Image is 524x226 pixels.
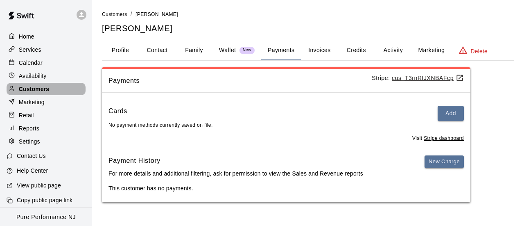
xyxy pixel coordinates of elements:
a: Customers [102,11,127,17]
p: Services [19,46,41,54]
p: Marketing [19,98,45,106]
p: Help Center [17,167,48,175]
p: Reports [19,124,39,132]
span: Payments [108,75,372,86]
button: Profile [102,41,139,60]
p: Contact Us [17,152,46,160]
button: Invoices [301,41,338,60]
p: Calendar [19,59,43,67]
span: [PERSON_NAME] [136,11,178,17]
button: Marketing [411,41,451,60]
h5: [PERSON_NAME] [102,23,514,34]
button: Activity [375,41,411,60]
a: Reports [7,122,86,135]
a: You don't have the permission to visit the Stripe dashboard [424,135,464,141]
button: New Charge [425,155,464,168]
a: Calendar [7,57,86,69]
p: Delete [471,47,488,55]
p: Settings [19,137,40,146]
p: Pure Performance NJ [16,213,76,221]
p: View public page [17,181,61,189]
p: Availability [19,72,47,80]
a: Customers [7,83,86,95]
u: Stripe dashboard [424,135,464,141]
p: This customer has no payments. [108,184,464,192]
h6: Cards [108,106,127,121]
a: Services [7,43,86,56]
p: Home [19,32,34,41]
a: Marketing [7,96,86,108]
h6: Payment History [108,155,363,166]
p: Copy public page link [17,196,72,204]
a: Home [7,30,86,43]
nav: breadcrumb [102,10,514,19]
p: For more details and additional filtering, ask for permission to view the Sales and Revenue reports [108,169,363,178]
a: cus_T3rnRIJXNBAFcp [392,75,464,81]
span: Visit [412,135,464,143]
p: Retail [19,111,34,119]
button: Add [438,106,464,121]
button: Payments [261,41,301,60]
button: Contact [139,41,176,60]
p: Stripe: [372,74,464,82]
li: / [131,10,132,18]
span: No payment methods currently saved on file. [108,122,213,128]
span: New [239,48,255,53]
p: Customers [19,85,49,93]
p: Wallet [219,46,236,55]
a: Retail [7,109,86,121]
button: Family [176,41,212,60]
button: Credits [338,41,375,60]
a: Settings [7,135,86,148]
a: Availability [7,70,86,82]
div: basic tabs example [102,41,514,60]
